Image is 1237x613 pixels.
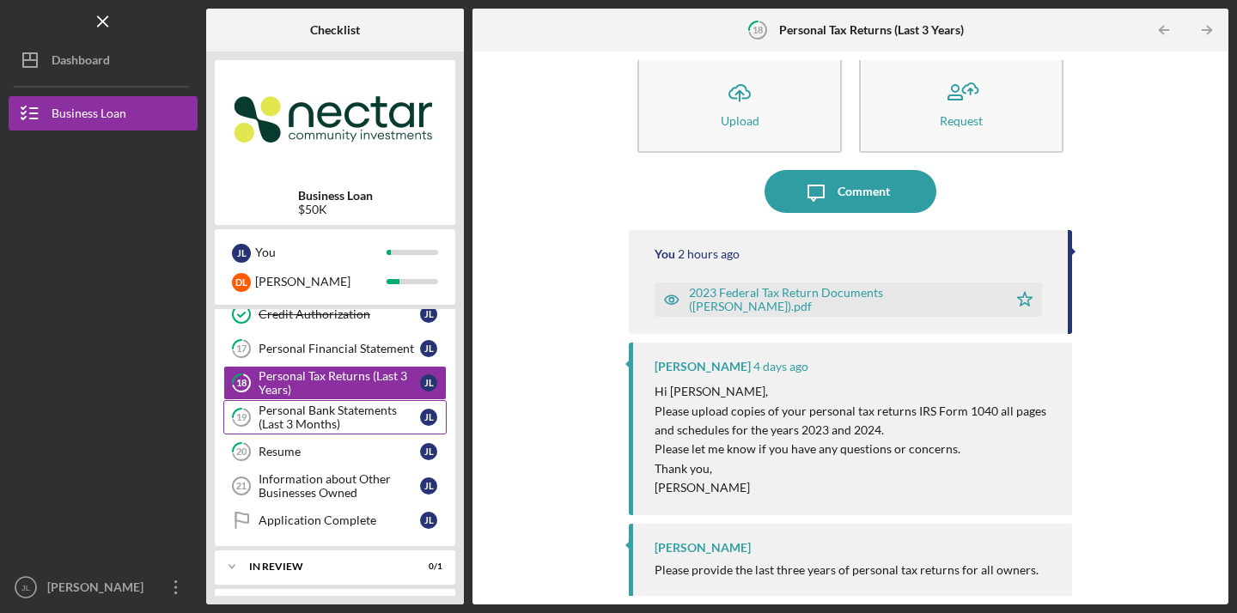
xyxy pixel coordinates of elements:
button: Dashboard [9,43,198,77]
tspan: 19 [236,412,247,423]
div: [PERSON_NAME] [655,360,751,373]
div: You [255,238,387,267]
div: $50K [298,203,373,216]
a: 17Personal Financial StatementJL [223,331,447,366]
div: Credit Authorization [259,307,420,321]
div: D L [232,273,251,292]
time: 2025-08-29 14:51 [753,360,808,373]
button: 2023 Federal Tax Return Documents ([PERSON_NAME]).pdf [655,282,1042,317]
b: Business Loan [298,189,373,203]
p: [PERSON_NAME] [655,478,1055,497]
p: Hi [PERSON_NAME], [655,382,1055,401]
b: Personal Tax Returns (Last 3 Years) [779,23,964,37]
img: Product logo [215,69,455,172]
button: JL[PERSON_NAME] [9,570,198,604]
div: [PERSON_NAME] [43,570,155,609]
div: [PERSON_NAME] [255,267,387,296]
div: J L [420,409,437,426]
a: 20ResumeJL [223,434,447,469]
p: Thank you, [655,459,1055,478]
div: 0 / 1 [411,561,442,572]
div: J L [420,374,437,391]
div: Comment [838,170,890,213]
div: J L [420,443,437,460]
tspan: 21 [236,481,247,491]
div: Personal Bank Statements (Last 3 Months) [259,404,420,431]
div: Resume [259,445,420,458]
div: J L [420,477,437,495]
div: [PERSON_NAME] [655,541,751,555]
div: J L [420,512,437,529]
div: 2023 Federal Tax Return Documents ([PERSON_NAME]).pdf [689,286,999,313]
p: Please upload copies of your personal tax returns IRS Form 1040 all pages and schedules for the y... [655,402,1055,440]
tspan: 18 [236,378,247,389]
a: 21Information about Other Businesses OwnedJL [223,469,447,503]
div: Personal Tax Returns (Last 3 Years) [259,369,420,397]
b: Checklist [310,23,360,37]
div: Information about Other Businesses Owned [259,472,420,500]
text: JL [21,583,31,592]
a: Credit AuthorizationJL [223,297,447,331]
div: Upload [721,114,759,127]
time: 2025-09-02 16:26 [678,247,740,261]
div: Business Loan [52,96,126,135]
a: 19Personal Bank Statements (Last 3 Months)JL [223,400,447,434]
tspan: 17 [236,343,247,355]
div: In Review [249,561,399,572]
div: Request [940,114,983,127]
a: 18Personal Tax Returns (Last 3 Years)JL [223,366,447,400]
button: Upload [637,54,842,153]
div: J L [232,244,251,263]
p: Please let me know if you have any questions or concerns. [655,440,1055,458]
button: Business Loan [9,96,198,130]
div: Application Complete [259,513,420,527]
tspan: 20 [236,446,247,458]
div: Dashboard [52,43,110,82]
div: Personal Financial Statement [259,342,420,355]
tspan: 18 [753,24,763,35]
div: Please provide the last three years of personal tax returns for all owners. [655,563,1039,577]
div: J L [420,340,437,357]
button: Request [859,54,1063,153]
a: Application CompleteJL [223,503,447,537]
div: You [655,247,675,261]
button: Comment [765,170,936,213]
div: J L [420,306,437,323]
